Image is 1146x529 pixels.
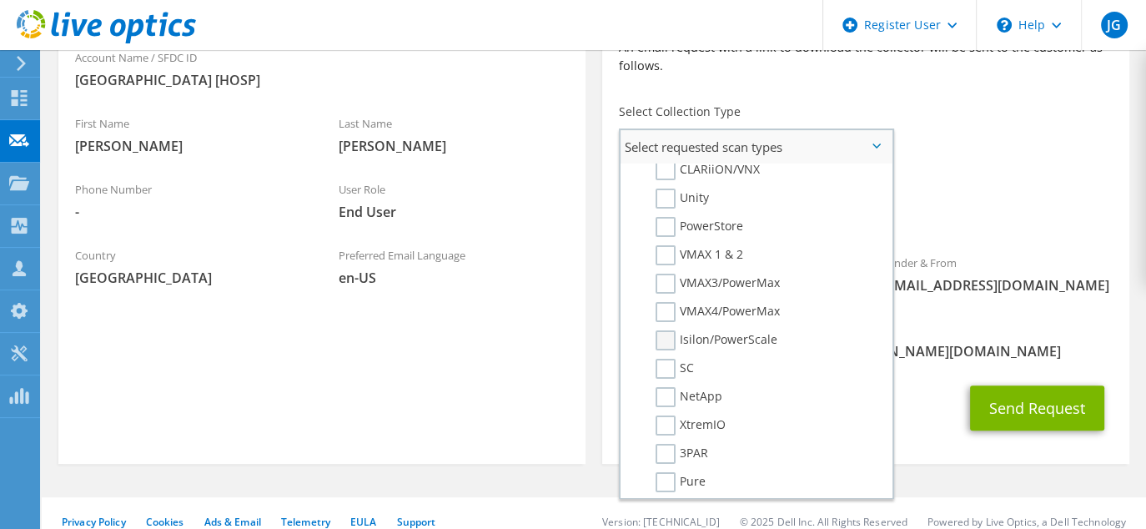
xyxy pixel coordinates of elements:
[339,269,569,287] span: en-US
[619,38,1113,75] p: An email request with a link to download the collector will be sent to the customer as follows.
[997,18,1012,33] svg: \n
[602,515,720,529] li: Version: [TECHNICAL_ID]
[656,359,694,379] label: SC
[621,130,892,164] span: Select requested scan types
[58,172,322,229] div: Phone Number
[656,302,780,322] label: VMAX4/PowerMax
[656,160,760,180] label: CLARiiON/VNX
[882,276,1113,295] span: [EMAIL_ADDRESS][DOMAIN_NAME]
[339,137,569,155] span: [PERSON_NAME]
[339,203,569,221] span: End User
[656,189,709,209] label: Unity
[656,274,780,294] label: VMAX3/PowerMax
[602,170,1129,237] div: Requested Collections
[62,515,126,529] a: Privacy Policy
[75,137,305,155] span: [PERSON_NAME]
[656,387,722,407] label: NetApp
[602,245,866,303] div: To
[656,472,706,492] label: Pure
[656,217,743,237] label: PowerStore
[75,203,305,221] span: -
[75,269,305,287] span: [GEOGRAPHIC_DATA]
[146,515,184,529] a: Cookies
[740,515,907,529] li: © 2025 Dell Inc. All Rights Reserved
[58,40,586,98] div: Account Name / SFDC ID
[1101,12,1128,38] span: JG
[281,515,330,529] a: Telemetry
[927,515,1126,529] li: Powered by Live Optics, a Dell Technology
[396,515,435,529] a: Support
[656,330,777,350] label: Isilon/PowerScale
[656,245,743,265] label: VMAX 1 & 2
[602,311,1129,369] div: CC & Reply To
[204,515,261,529] a: Ads & Email
[656,444,708,464] label: 3PAR
[58,106,322,164] div: First Name
[75,71,569,89] span: [GEOGRAPHIC_DATA] [HOSP]
[656,416,726,436] label: XtremIO
[322,172,586,229] div: User Role
[322,238,586,295] div: Preferred Email Language
[322,106,586,164] div: Last Name
[619,103,741,120] label: Select Collection Type
[866,245,1129,303] div: Sender & From
[58,238,322,295] div: Country
[970,385,1104,431] button: Send Request
[350,515,376,529] a: EULA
